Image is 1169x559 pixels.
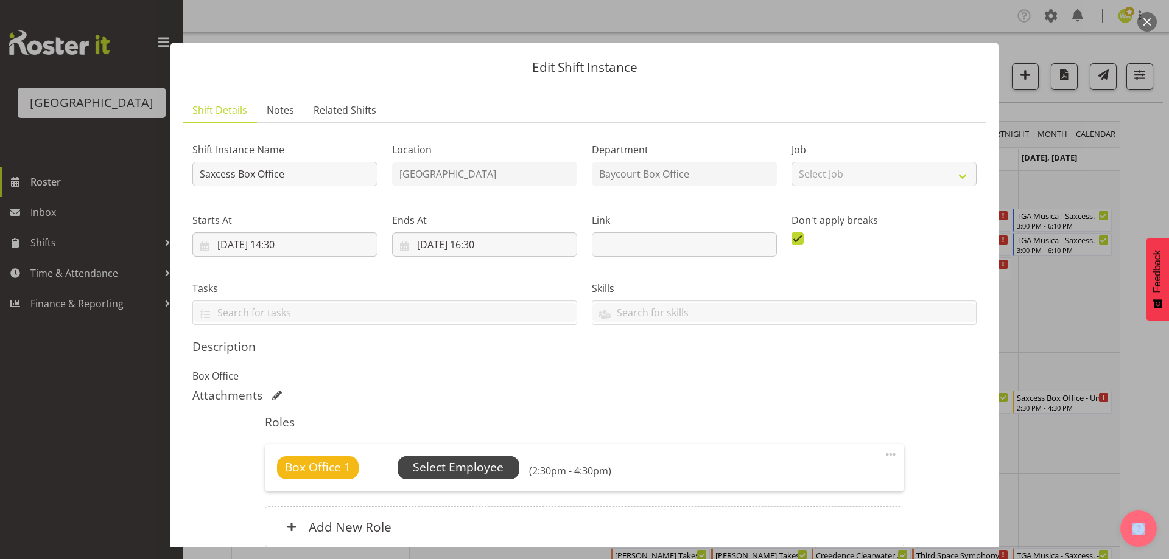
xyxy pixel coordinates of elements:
[392,213,577,227] label: Ends At
[285,459,351,476] span: Box Office 1
[1146,238,1169,321] button: Feedback - Show survey
[267,103,294,117] span: Notes
[392,232,577,257] input: Click to select...
[592,303,976,322] input: Search for skills
[192,369,977,383] p: Box Office
[792,142,977,157] label: Job
[529,465,611,477] h6: (2:30pm - 4:30pm)
[192,388,262,403] h5: Attachments
[392,142,577,157] label: Location
[592,142,777,157] label: Department
[1152,250,1163,293] span: Feedback
[592,213,777,227] label: Link
[183,61,986,74] p: Edit Shift Instance
[1132,523,1145,535] img: help-xxl-2.png
[314,103,376,117] span: Related Shifts
[592,281,977,296] label: Skills
[792,213,977,227] label: Don't apply breaks
[192,162,377,186] input: Shift Instance Name
[192,281,577,296] label: Tasks
[192,232,377,257] input: Click to select...
[413,459,504,476] span: Select Employee
[192,142,377,157] label: Shift Instance Name
[192,103,247,117] span: Shift Details
[193,303,577,322] input: Search for tasks
[309,519,391,535] h6: Add New Role
[192,213,377,227] label: Starts At
[192,339,977,354] h5: Description
[265,415,904,429] h5: Roles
